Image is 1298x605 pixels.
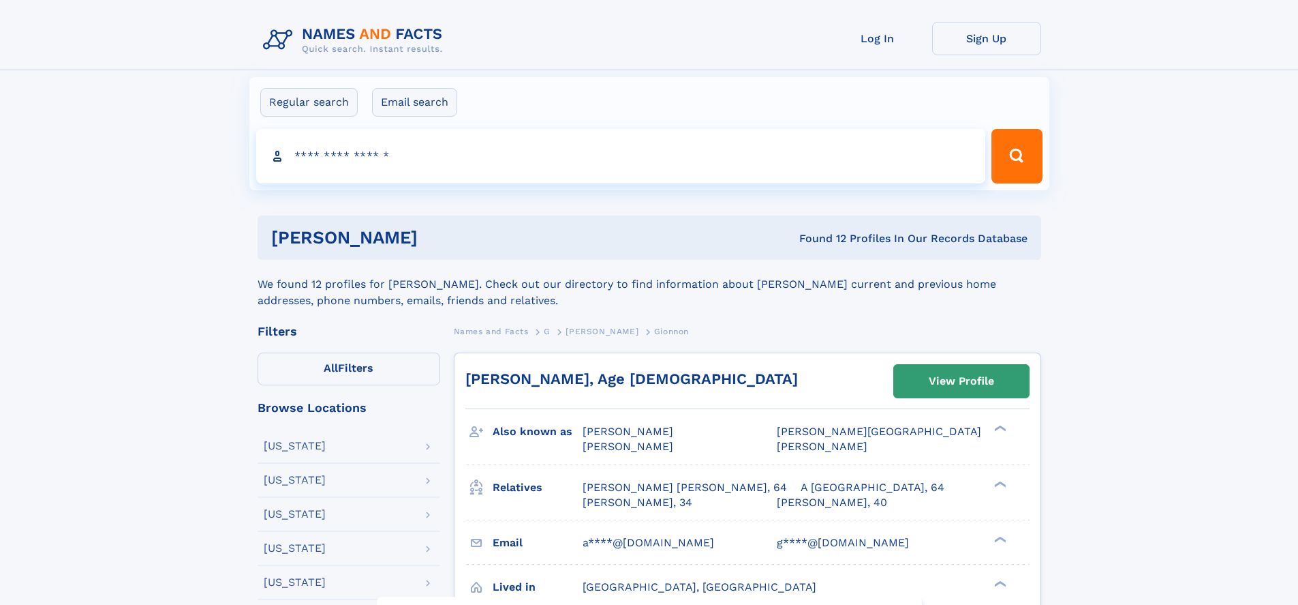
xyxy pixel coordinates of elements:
div: [US_STATE] [264,441,326,452]
button: Search Button [991,129,1042,183]
a: View Profile [894,365,1029,398]
a: [PERSON_NAME], 40 [777,495,887,510]
span: [GEOGRAPHIC_DATA], [GEOGRAPHIC_DATA] [583,580,816,593]
a: [PERSON_NAME] [566,323,638,340]
label: Email search [372,88,457,117]
div: [US_STATE] [264,577,326,588]
a: Log In [823,22,932,55]
label: Regular search [260,88,358,117]
div: Filters [258,325,440,338]
span: Gionnon [654,327,689,336]
div: Browse Locations [258,402,440,414]
img: Logo Names and Facts [258,22,454,59]
span: [PERSON_NAME] [566,327,638,336]
div: ❯ [991,535,1007,544]
div: We found 12 profiles for [PERSON_NAME]. Check out our directory to find information about [PERSON... [258,260,1041,309]
a: A [GEOGRAPHIC_DATA], 64 [801,480,944,495]
a: G [544,323,551,340]
span: [PERSON_NAME] [777,440,867,453]
a: [PERSON_NAME] [PERSON_NAME], 64 [583,480,787,495]
h3: Lived in [493,576,583,599]
div: ❯ [991,479,1007,488]
h3: Relatives [493,476,583,499]
a: Sign Up [932,22,1041,55]
a: Names and Facts [454,323,529,340]
div: [US_STATE] [264,543,326,554]
span: [PERSON_NAME] [583,440,673,453]
a: [PERSON_NAME], Age [DEMOGRAPHIC_DATA] [465,370,798,387]
div: ❯ [991,579,1007,588]
div: View Profile [929,366,994,397]
div: Found 12 Profiles In Our Records Database [608,231,1027,246]
h1: [PERSON_NAME] [271,229,608,246]
h3: Email [493,531,583,555]
label: Filters [258,353,440,385]
span: [PERSON_NAME] [583,425,673,438]
input: search input [256,129,986,183]
span: G [544,327,551,336]
span: All [324,361,338,374]
div: [US_STATE] [264,509,326,520]
h3: Also known as [493,420,583,443]
div: ❯ [991,424,1007,433]
span: [PERSON_NAME][GEOGRAPHIC_DATA] [777,425,981,438]
div: [US_STATE] [264,475,326,486]
a: [PERSON_NAME], 34 [583,495,692,510]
